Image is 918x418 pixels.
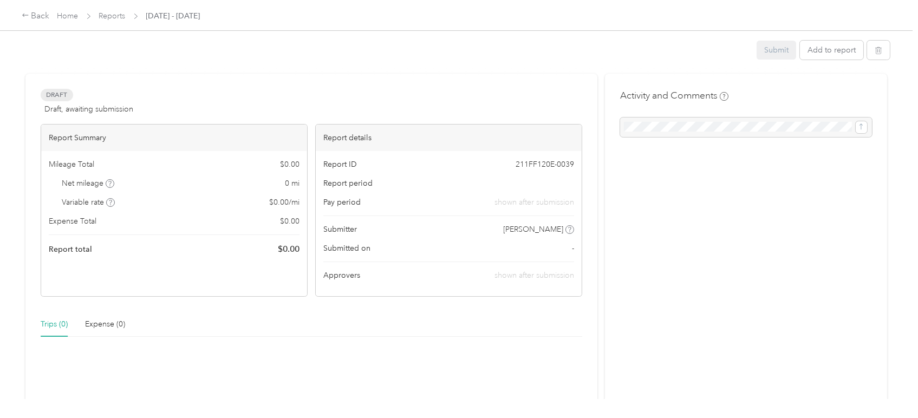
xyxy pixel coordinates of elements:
[49,244,92,255] span: Report total
[49,159,94,170] span: Mileage Total
[280,215,300,227] span: $ 0.00
[41,318,68,330] div: Trips (0)
[323,270,360,281] span: Approvers
[285,178,300,189] span: 0 mi
[323,178,373,189] span: Report period
[280,159,300,170] span: $ 0.00
[22,10,50,23] div: Back
[57,11,79,21] a: Home
[504,224,564,235] span: [PERSON_NAME]
[323,224,357,235] span: Submitter
[316,125,582,151] div: Report details
[85,318,125,330] div: Expense (0)
[41,89,73,101] span: Draft
[269,197,300,208] span: $ 0.00 / mi
[620,89,728,102] h4: Activity and Comments
[323,159,357,170] span: Report ID
[516,159,574,170] span: 211FF120E-0039
[857,357,918,418] iframe: Everlance-gr Chat Button Frame
[494,197,574,208] span: shown after submission
[572,243,574,254] span: -
[41,125,307,151] div: Report Summary
[62,197,115,208] span: Variable rate
[323,197,361,208] span: Pay period
[49,215,96,227] span: Expense Total
[800,41,863,60] button: Add to report
[99,11,126,21] a: Reports
[494,271,574,280] span: shown after submission
[323,243,370,254] span: Submitted on
[62,178,115,189] span: Net mileage
[44,103,133,115] span: Draft, awaiting submission
[146,10,200,22] span: [DATE] - [DATE]
[278,243,300,256] span: $ 0.00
